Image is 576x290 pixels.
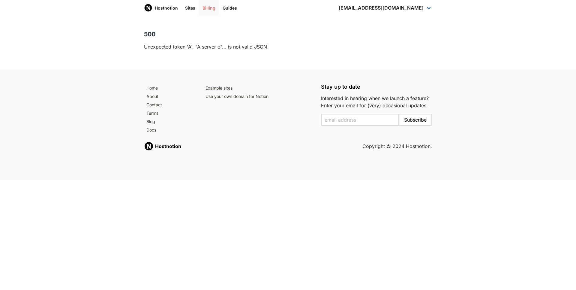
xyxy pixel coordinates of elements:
p: Interested in hearing when we launch a feature? Enter your email for (very) occasional updates. [321,95,432,109]
a: Use your own domain for Notion [203,92,314,101]
h5: Copyright © 2024 Hostnotion. [362,143,432,150]
a: Contact [144,101,196,109]
img: Host Notion logo [144,4,152,12]
button: Subscribe [399,114,432,126]
strong: Hostnotion [155,143,181,149]
input: Enter your email to subscribe to the email list and be notified when we launch [321,114,399,126]
a: About [144,92,196,101]
a: Home [144,84,196,92]
a: Docs [144,126,196,134]
p: Unexpected token 'A', "A server e"... is not valid JSON [144,43,432,50]
a: Blog [144,117,196,126]
img: Hostnotion logo [144,141,154,151]
h1: 500 [144,30,432,38]
a: Terms [144,109,196,117]
h5: Stay up to date [321,84,432,90]
a: Example sites [203,84,314,92]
